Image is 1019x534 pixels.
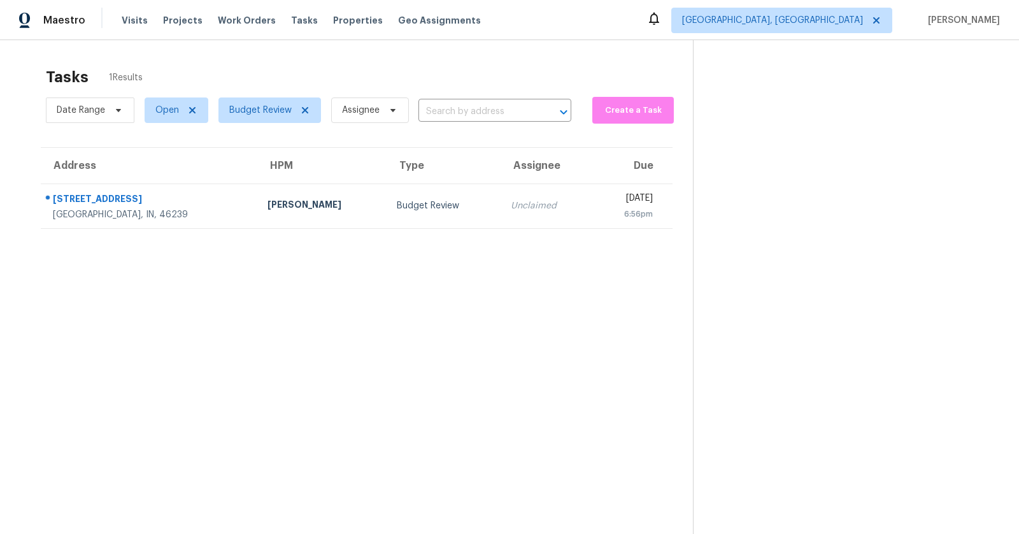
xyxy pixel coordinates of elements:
span: Geo Assignments [398,14,481,27]
th: Type [387,148,501,184]
div: 6:56pm [602,208,653,220]
button: Create a Task [592,97,674,124]
div: [PERSON_NAME] [267,198,377,214]
span: Properties [333,14,383,27]
th: Due [592,148,673,184]
span: Create a Task [599,103,667,118]
span: Projects [163,14,203,27]
span: Budget Review [229,104,292,117]
span: Work Orders [218,14,276,27]
span: Visits [122,14,148,27]
span: Assignee [342,104,380,117]
div: [DATE] [602,192,653,208]
input: Search by address [418,102,536,122]
span: Date Range [57,104,105,117]
span: Open [155,104,179,117]
button: Open [555,103,573,121]
div: Budget Review [397,199,490,212]
div: [GEOGRAPHIC_DATA], IN, 46239 [53,208,247,221]
div: Unclaimed [511,199,581,212]
span: [PERSON_NAME] [923,14,1000,27]
th: Address [41,148,257,184]
span: Maestro [43,14,85,27]
span: 1 Results [109,71,143,84]
h2: Tasks [46,71,89,83]
th: HPM [257,148,387,184]
div: [STREET_ADDRESS] [53,192,247,208]
span: Tasks [291,16,318,25]
th: Assignee [501,148,592,184]
span: [GEOGRAPHIC_DATA], [GEOGRAPHIC_DATA] [682,14,863,27]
